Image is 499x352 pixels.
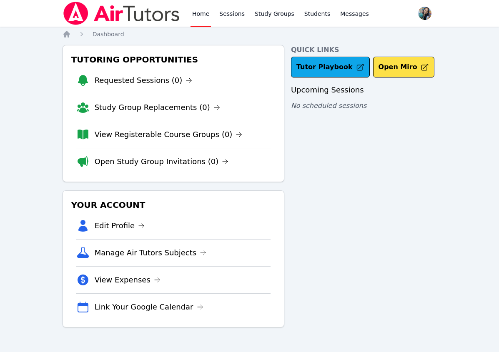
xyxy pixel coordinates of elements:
[95,301,203,313] a: Link Your Google Calendar
[70,52,277,67] h3: Tutoring Opportunities
[95,102,220,113] a: Study Group Replacements (0)
[291,57,370,77] a: Tutor Playbook
[95,156,229,167] a: Open Study Group Invitations (0)
[95,129,243,140] a: View Registerable Course Groups (0)
[95,220,145,232] a: Edit Profile
[95,75,193,86] a: Requested Sessions (0)
[93,31,124,37] span: Dashboard
[373,57,434,77] button: Open Miro
[291,102,366,110] span: No scheduled sessions
[63,2,181,25] img: Air Tutors
[63,30,437,38] nav: Breadcrumb
[291,45,437,55] h4: Quick Links
[95,247,207,259] a: Manage Air Tutors Subjects
[291,84,437,96] h3: Upcoming Sessions
[95,274,160,286] a: View Expenses
[93,30,124,38] a: Dashboard
[340,10,369,18] span: Messages
[70,197,277,212] h3: Your Account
